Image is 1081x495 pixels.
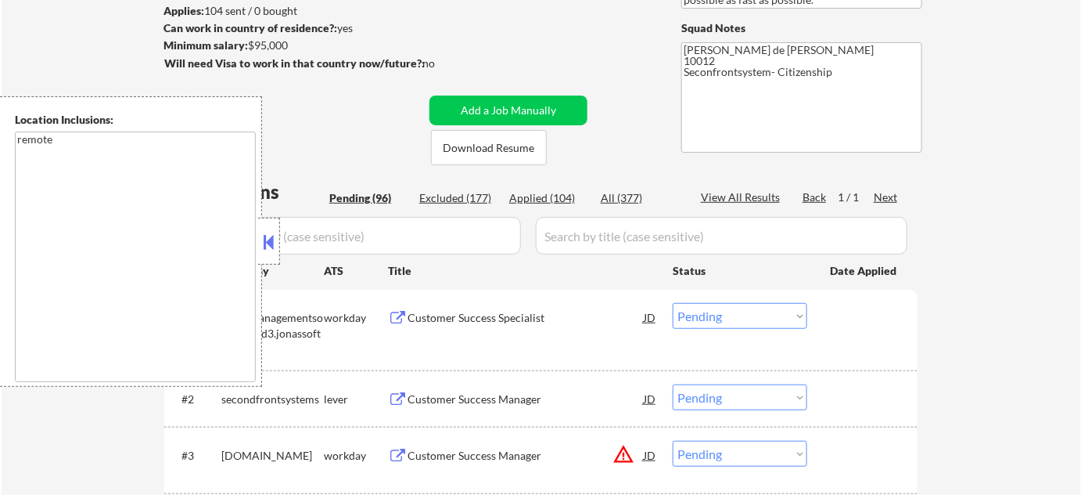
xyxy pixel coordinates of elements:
[329,190,408,206] div: Pending (96)
[429,96,587,125] button: Add a Job Manually
[681,20,922,36] div: Squad Notes
[422,56,467,71] div: no
[163,4,204,17] strong: Applies:
[163,21,337,34] strong: Can work in country of residence?:
[388,263,658,279] div: Title
[221,392,324,407] div: secondfrontsystems
[874,190,899,205] div: Next
[509,190,587,206] div: Applied (104)
[15,112,256,128] div: Location Inclusions:
[838,190,874,205] div: 1 / 1
[701,190,785,205] div: View All Results
[164,56,425,70] strong: Will need Visa to work in that country now/future?:
[642,441,658,469] div: JD
[169,217,521,255] input: Search by company (case sensitive)
[408,392,644,407] div: Customer Success Manager
[408,448,644,464] div: Customer Success Manager
[612,443,634,465] button: warning_amber
[642,303,658,331] div: JD
[324,263,388,279] div: ATS
[601,190,679,206] div: All (377)
[163,38,248,52] strong: Minimum salary:
[830,263,899,279] div: Date Applied
[803,190,828,205] div: Back
[324,448,388,464] div: workday
[181,448,209,464] div: #3
[536,217,907,255] input: Search by title (case sensitive)
[163,20,419,36] div: yes
[181,392,209,407] div: #2
[324,392,388,407] div: lever
[431,130,547,165] button: Download Resume
[642,385,658,413] div: JD
[419,190,497,206] div: Excluded (177)
[163,3,424,19] div: 104 sent / 0 bought
[324,310,388,326] div: workday
[163,38,424,53] div: $95,000
[673,256,807,284] div: Status
[221,448,324,464] div: [DOMAIN_NAME]
[408,310,644,326] div: Customer Success Specialist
